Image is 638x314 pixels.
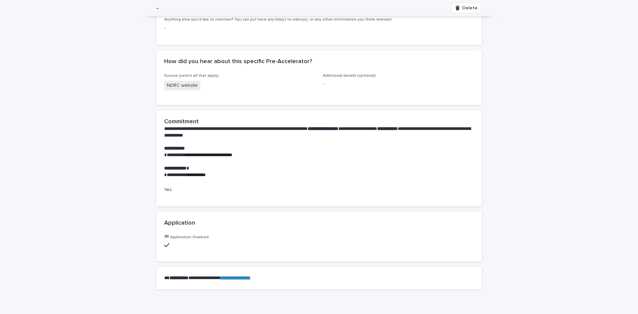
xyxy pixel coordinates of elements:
h2: Application [164,220,195,227]
h2: How did you hear about this specific Pre-Accelerator? [164,58,312,65]
p: - [164,25,474,32]
span: 🏁 Application finalised [164,235,209,239]
span: Source (select all that apply) [164,74,219,78]
span: Anything else you’d like to mention? You can put here any link(s) to video(s), or any other infor... [164,18,393,22]
p: Yes [164,186,474,193]
h2: Commitment [164,118,199,126]
span: Additional details (optional) [323,74,376,78]
p: - [323,81,474,88]
h2: - [156,3,159,13]
span: Delete [462,6,478,10]
button: Delete [451,3,482,13]
span: NDRC website [164,81,200,90]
